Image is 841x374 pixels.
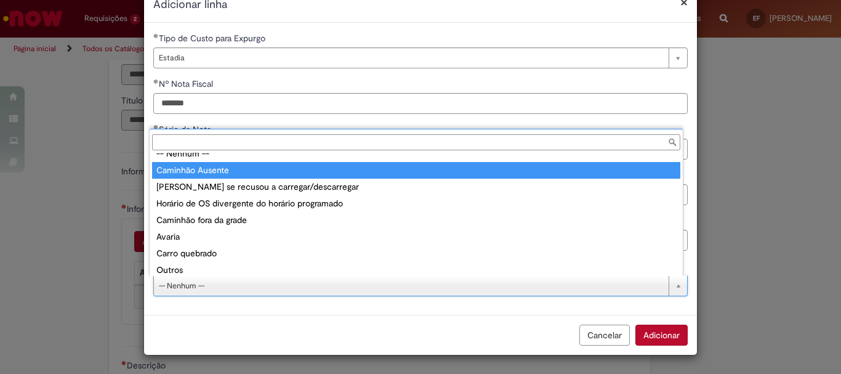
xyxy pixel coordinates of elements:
div: Caminhão fora da grade [152,212,680,229]
div: Horário de OS divergente do horário programado [152,195,680,212]
ul: Motivo do Expurgo [150,153,683,276]
div: -- Nenhum -- [152,145,680,162]
div: Outros [152,262,680,278]
div: Carro quebrado [152,245,680,262]
div: [PERSON_NAME] se recusou a carregar/descarregar [152,179,680,195]
div: Caminhão Ausente [152,162,680,179]
div: Avaria [152,229,680,245]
